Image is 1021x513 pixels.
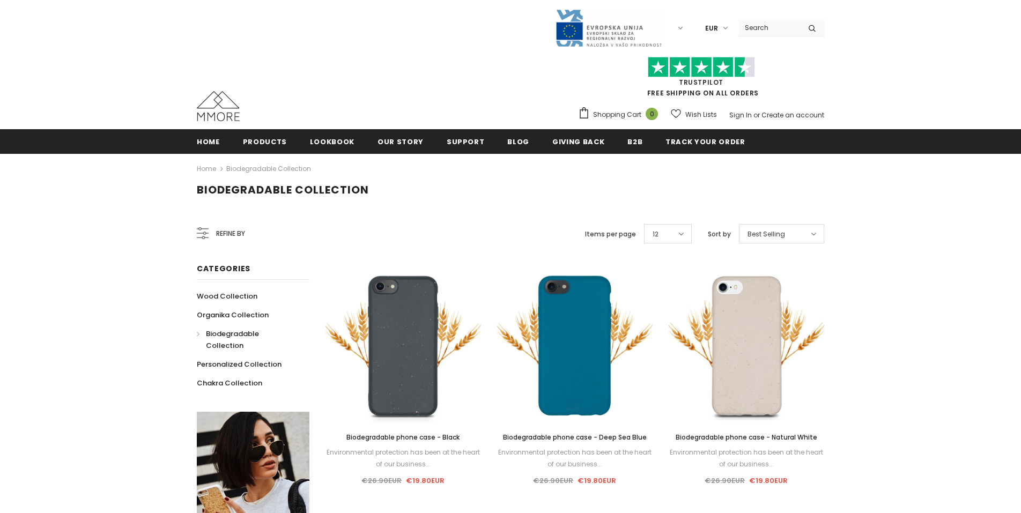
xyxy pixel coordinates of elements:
div: Environmental protection has been at the heart of our business... [669,447,824,470]
span: or [753,110,760,120]
span: 0 [646,108,658,120]
span: support [447,137,485,147]
span: Refine by [216,228,245,240]
a: Home [197,162,216,175]
span: €26.90EUR [533,475,573,486]
a: Sign In [729,110,752,120]
a: Create an account [761,110,824,120]
span: €19.80EUR [578,475,616,486]
a: Lookbook [310,129,354,153]
span: Our Story [378,137,424,147]
span: 12 [653,229,659,240]
img: MMORE Cases [197,91,240,121]
a: Products [243,129,287,153]
span: Wood Collection [197,291,257,301]
a: Biodegradable phone case - Deep Sea Blue [497,432,653,443]
a: support [447,129,485,153]
span: Biodegradable Collection [197,182,369,197]
a: Home [197,129,220,153]
a: Trustpilot [679,78,723,87]
span: B2B [627,137,642,147]
span: Biodegradable Collection [206,329,259,351]
a: Shopping Cart 0 [578,107,663,123]
span: Giving back [552,137,604,147]
span: €26.90EUR [361,475,402,486]
a: B2B [627,129,642,153]
div: Environmental protection has been at the heart of our business... [325,447,481,470]
a: Biodegradable phone case - Natural White [669,432,824,443]
a: Organika Collection [197,306,269,324]
img: Javni Razpis [555,9,662,48]
span: Wish Lists [685,109,717,120]
span: Shopping Cart [593,109,641,120]
span: FREE SHIPPING ON ALL ORDERS [578,62,824,98]
span: €19.80EUR [406,475,445,486]
span: EUR [705,23,718,34]
a: Blog [507,129,529,153]
span: Organika Collection [197,310,269,320]
a: Javni Razpis [555,23,662,32]
span: Personalized Collection [197,359,282,369]
a: Our Story [378,129,424,153]
span: Blog [507,137,529,147]
span: Products [243,137,287,147]
div: Environmental protection has been at the heart of our business... [497,447,653,470]
a: Track your order [665,129,745,153]
a: Giving back [552,129,604,153]
label: Sort by [708,229,731,240]
span: Biodegradable phone case - Natural White [676,433,817,442]
a: Personalized Collection [197,355,282,374]
span: Chakra Collection [197,378,262,388]
span: Home [197,137,220,147]
span: €19.80EUR [749,475,788,486]
a: Biodegradable Collection [197,324,298,355]
input: Search Site [738,20,800,35]
span: Categories [197,263,250,274]
a: Chakra Collection [197,374,262,392]
img: Trust Pilot Stars [648,57,755,78]
a: Biodegradable phone case - Black [325,432,481,443]
a: Wish Lists [671,105,717,124]
span: Biodegradable phone case - Deep Sea Blue [503,433,647,442]
span: €26.90EUR [705,475,745,486]
span: Lookbook [310,137,354,147]
span: Best Selling [748,229,785,240]
span: Track your order [665,137,745,147]
a: Biodegradable Collection [226,164,311,173]
a: Wood Collection [197,287,257,306]
span: Biodegradable phone case - Black [346,433,460,442]
label: Items per page [585,229,636,240]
